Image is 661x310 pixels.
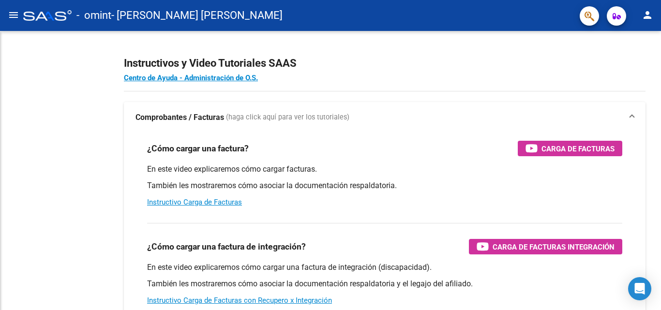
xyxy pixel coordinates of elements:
[147,262,622,273] p: En este video explicaremos cómo cargar una factura de integración (discapacidad).
[642,9,653,21] mat-icon: person
[76,5,111,26] span: - omint
[111,5,283,26] span: - [PERSON_NAME] [PERSON_NAME]
[493,241,615,253] span: Carga de Facturas Integración
[124,102,646,133] mat-expansion-panel-header: Comprobantes / Facturas (haga click aquí para ver los tutoriales)
[628,277,651,300] div: Open Intercom Messenger
[147,180,622,191] p: También les mostraremos cómo asociar la documentación respaldatoria.
[147,240,306,253] h3: ¿Cómo cargar una factura de integración?
[469,239,622,254] button: Carga de Facturas Integración
[147,198,242,207] a: Instructivo Carga de Facturas
[135,112,224,123] strong: Comprobantes / Facturas
[147,296,332,305] a: Instructivo Carga de Facturas con Recupero x Integración
[518,141,622,156] button: Carga de Facturas
[147,164,622,175] p: En este video explicaremos cómo cargar facturas.
[147,279,622,289] p: También les mostraremos cómo asociar la documentación respaldatoria y el legajo del afiliado.
[124,74,258,82] a: Centro de Ayuda - Administración de O.S.
[147,142,249,155] h3: ¿Cómo cargar una factura?
[226,112,349,123] span: (haga click aquí para ver los tutoriales)
[541,143,615,155] span: Carga de Facturas
[124,54,646,73] h2: Instructivos y Video Tutoriales SAAS
[8,9,19,21] mat-icon: menu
